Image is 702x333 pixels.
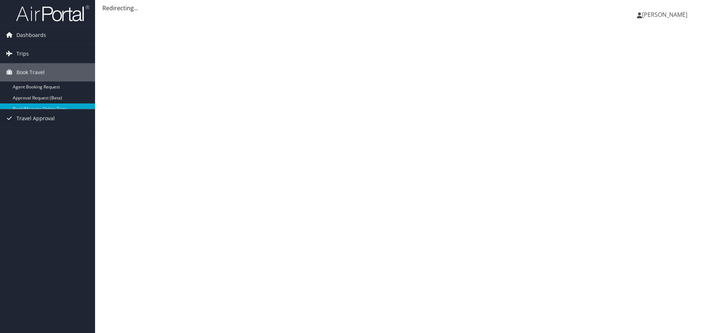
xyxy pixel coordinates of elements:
[16,45,29,63] span: Trips
[16,63,45,82] span: Book Travel
[102,4,695,12] div: Redirecting...
[637,4,695,26] a: [PERSON_NAME]
[16,26,46,44] span: Dashboards
[16,5,89,22] img: airportal-logo.png
[642,11,687,19] span: [PERSON_NAME]
[16,109,55,128] span: Travel Approval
